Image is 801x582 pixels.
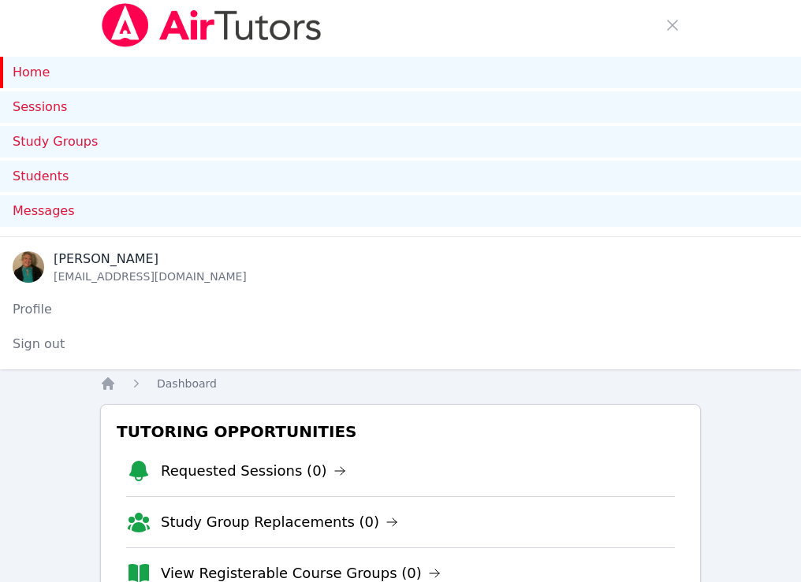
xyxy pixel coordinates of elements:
span: Dashboard [157,377,217,390]
a: Requested Sessions (0) [161,460,346,482]
span: Messages [13,202,74,221]
h3: Tutoring Opportunities [114,417,687,446]
a: Study Group Replacements (0) [161,511,398,533]
div: [PERSON_NAME] [54,250,247,269]
a: Dashboard [157,376,217,391]
img: Air Tutors [100,3,323,47]
div: [EMAIL_ADDRESS][DOMAIN_NAME] [54,269,247,284]
nav: Breadcrumb [100,376,701,391]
